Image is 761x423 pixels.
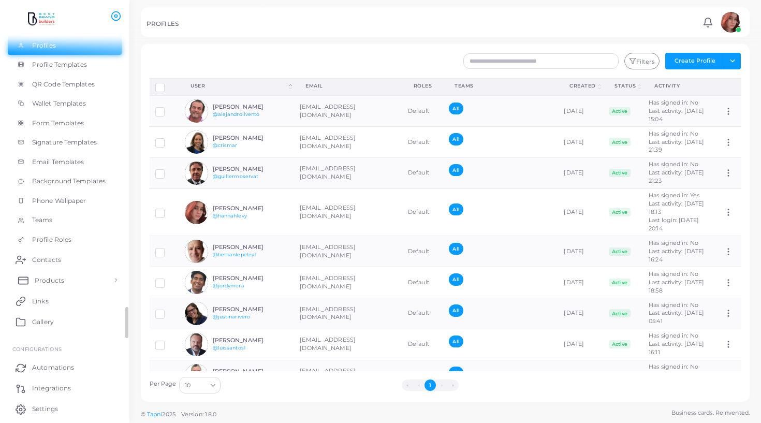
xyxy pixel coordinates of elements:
a: Automations [8,357,122,378]
td: [EMAIL_ADDRESS][DOMAIN_NAME] [294,95,402,126]
div: Email [305,82,391,90]
span: All [449,304,463,316]
td: Default [402,236,444,267]
td: [EMAIL_ADDRESS][DOMAIN_NAME] [294,188,402,236]
button: Filters [624,53,660,69]
span: Last activity: [DATE] 16:11 [649,340,704,356]
td: Default [402,188,444,236]
div: activity [654,82,707,90]
h6: [PERSON_NAME] [213,275,289,282]
a: Contacts [8,249,122,270]
span: Active [609,208,631,216]
img: avatar [185,162,208,185]
span: Has signed in: No [649,270,698,278]
a: Tapni [147,411,163,418]
div: Roles [414,82,432,90]
label: Per Page [150,380,177,388]
span: Has signed in: Yes [649,192,699,199]
a: @alejandroilvento [213,111,260,117]
h6: [PERSON_NAME] [213,337,289,344]
a: Email Templates [8,152,122,172]
h6: [PERSON_NAME] [213,368,289,375]
h6: [PERSON_NAME] [213,166,289,172]
span: All [449,243,463,255]
span: QR Code Templates [32,80,95,89]
span: Signature Templates [32,138,97,147]
button: Create Profile [665,53,724,69]
span: Last activity: [DATE] 21:23 [649,169,704,184]
span: Last login: [DATE] 20:14 [649,216,699,232]
img: avatar [185,99,208,123]
a: @hannahlevy [213,213,247,218]
td: [DATE] [558,157,603,188]
a: @crismar [213,142,238,148]
span: Products [35,276,64,285]
img: avatar [185,271,208,294]
a: Settings [8,399,122,419]
img: avatar [185,364,208,387]
span: Has signed in: No [649,332,698,339]
img: avatar [185,240,208,263]
img: avatar [185,302,208,325]
span: Active [609,107,631,115]
a: Phone Wallpaper [8,191,122,211]
span: All [449,367,463,378]
span: Has signed in: No [649,161,698,168]
div: Teams [455,82,547,90]
a: Teams [8,210,122,230]
span: Gallery [32,317,54,327]
td: Default [402,267,444,298]
th: Row-selection [150,78,180,95]
td: [DATE] [558,236,603,267]
span: 10 [185,380,191,391]
span: Form Templates [32,119,84,128]
h6: [PERSON_NAME] [213,205,289,212]
a: @jordymera [213,283,244,288]
td: [EMAIL_ADDRESS][DOMAIN_NAME] [294,236,402,267]
td: [DATE] [558,95,603,126]
span: Configurations [12,346,62,352]
span: All [449,103,463,114]
td: [EMAIL_ADDRESS][DOMAIN_NAME] [294,157,402,188]
span: Wallet Templates [32,99,86,108]
a: Signature Templates [8,133,122,152]
h6: [PERSON_NAME] [213,135,289,141]
span: All [449,133,463,145]
span: Last activity: [DATE] 15:04 [649,107,704,123]
a: @guillermoservat [213,173,259,179]
span: Last activity: [DATE] 05:41 [649,309,704,325]
a: Profile Templates [8,55,122,75]
span: Active [609,340,631,348]
span: Last activity: [DATE] 16:24 [649,247,704,263]
span: Last activity: [DATE] 18:58 [649,279,704,294]
td: [DATE] [558,329,603,360]
span: Has signed in: No [649,239,698,246]
span: Has signed in: No [649,301,698,309]
a: Wallet Templates [8,94,122,113]
span: Integrations [32,384,71,393]
span: 2025 [162,410,175,419]
a: Form Templates [8,113,122,133]
span: Profiles [32,41,56,50]
a: Links [8,290,122,311]
td: [EMAIL_ADDRESS][DOMAIN_NAME] [294,360,402,391]
h5: PROFILES [147,20,179,27]
a: Integrations [8,378,122,399]
span: All [449,336,463,347]
td: Default [402,360,444,391]
div: User [191,82,287,90]
h6: [PERSON_NAME] [213,104,289,110]
input: Search for option [192,380,207,391]
span: Active [609,138,631,146]
a: Gallery [8,311,122,332]
td: [EMAIL_ADDRESS][DOMAIN_NAME] [294,127,402,158]
button: Go to page 1 [425,380,436,391]
span: © [141,410,216,419]
td: [EMAIL_ADDRESS][DOMAIN_NAME] [294,298,402,329]
h6: [PERSON_NAME] [213,244,289,251]
span: Business cards. Reinvented. [671,409,750,417]
span: All [449,203,463,215]
span: All [449,164,463,176]
span: All [449,273,463,285]
span: Background Templates [32,177,106,186]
